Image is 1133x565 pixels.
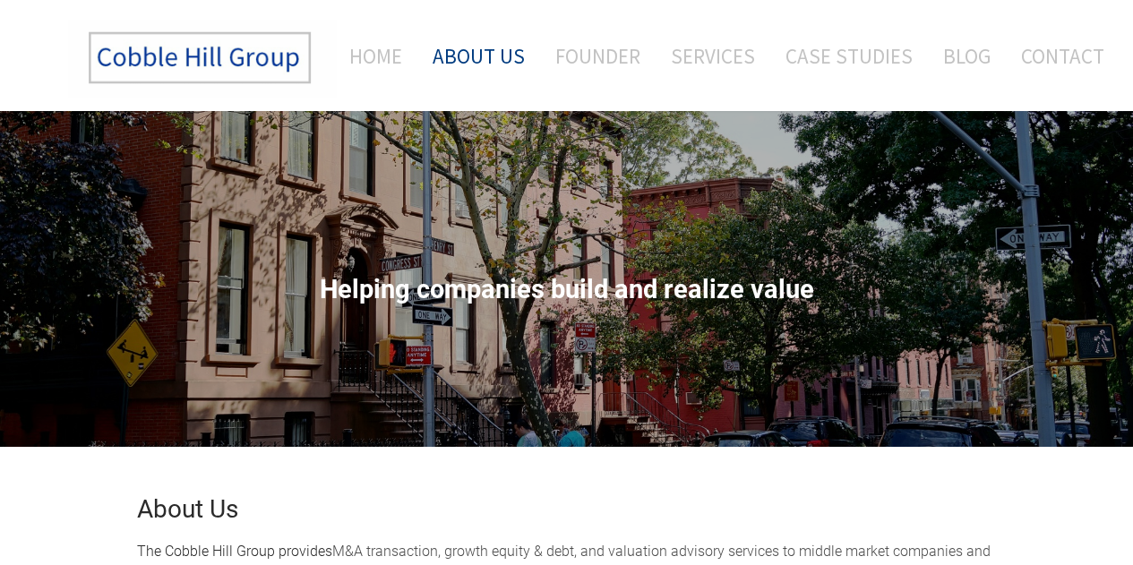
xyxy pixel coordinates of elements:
a: Contact [1008,19,1104,93]
a: Blog [930,19,1004,93]
h2: About Us [137,497,997,522]
a: Case Studies [772,19,926,93]
a: Home [322,19,416,93]
a: Services [657,19,768,93]
img: The Cobble Hill Group LLC [68,19,337,98]
a: Founder [542,19,654,93]
a: About Us [419,19,538,93]
font: The Cobble Hill Group provides [137,543,332,560]
span: Helping companies build and realize value [320,274,814,304]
